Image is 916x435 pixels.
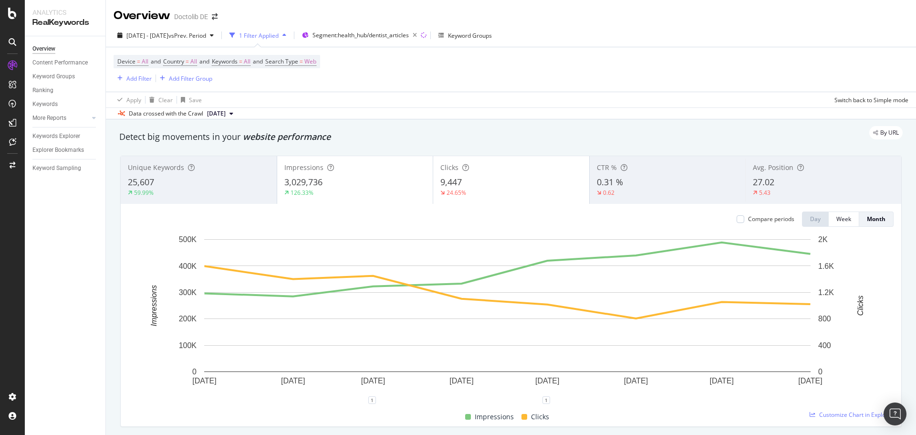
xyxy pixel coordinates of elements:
div: Month [867,215,885,223]
button: Save [177,92,202,107]
div: Open Intercom Messenger [884,403,906,425]
a: Keywords Explorer [32,131,99,141]
div: 59.99% [134,189,154,197]
a: Customize Chart in Explorer [810,411,894,419]
button: [DATE] - [DATE]vsPrev. Period [114,28,218,43]
text: 500K [179,235,197,244]
text: 300K [179,288,197,297]
div: Compare periods [748,215,794,223]
button: Segment:health_hub/dentist_articles [298,28,421,43]
div: Keywords Explorer [32,131,80,141]
span: 3,029,736 [284,176,323,188]
button: Week [829,212,859,227]
text: 0 [818,368,822,376]
div: Content Performance [32,58,88,68]
span: 0.31 % [597,176,623,188]
div: Keywords [32,99,58,109]
span: and [253,57,263,65]
button: 1 Filter Applied [226,28,290,43]
div: Keyword Groups [448,32,492,40]
button: [DATE] [203,108,237,119]
div: Clear [158,96,173,104]
text: 2K [818,235,828,244]
div: Switch back to Simple mode [834,96,908,104]
button: Add Filter [114,73,152,84]
span: Country [163,57,184,65]
span: Keywords [212,57,238,65]
div: Analytics [32,8,98,17]
div: Save [189,96,202,104]
text: 400 [818,341,831,350]
span: = [186,57,189,65]
span: Impressions [284,163,323,172]
span: Customize Chart in Explorer [819,411,894,419]
text: 0 [192,368,197,376]
a: Ranking [32,85,99,95]
text: Impressions [150,285,158,326]
div: Day [810,215,821,223]
span: Clicks [440,163,458,172]
span: By URL [880,130,899,136]
span: CTR % [597,163,617,172]
span: Avg. Position [753,163,793,172]
span: = [300,57,303,65]
span: 25,607 [128,176,154,188]
div: Overview [32,44,55,54]
a: Keyword Groups [32,72,99,82]
div: Apply [126,96,141,104]
button: Month [859,212,894,227]
div: Add Filter Group [169,74,212,83]
text: 200K [179,315,197,323]
a: Content Performance [32,58,99,68]
text: [DATE] [535,377,559,385]
span: = [239,57,242,65]
text: 1.2K [818,288,834,297]
span: 9,447 [440,176,462,188]
text: [DATE] [361,377,385,385]
div: Add Filter [126,74,152,83]
a: Keyword Sampling [32,163,99,173]
span: All [142,55,148,68]
span: All [190,55,197,68]
button: Switch back to Simple mode [831,92,908,107]
div: Overview [114,8,170,24]
text: [DATE] [281,377,305,385]
text: 1.6K [818,262,834,270]
div: 1 [368,396,376,404]
span: Web [304,55,316,68]
div: Explorer Bookmarks [32,145,84,155]
text: [DATE] [192,377,216,385]
text: 100K [179,341,197,350]
div: Ranking [32,85,53,95]
div: Keyword Groups [32,72,75,82]
div: 5.43 [759,189,770,197]
text: [DATE] [624,377,648,385]
div: RealKeywords [32,17,98,28]
div: Data crossed with the Crawl [129,109,203,118]
text: [DATE] [449,377,473,385]
span: 2025 Aug. 29th [207,109,226,118]
span: [DATE] - [DATE] [126,32,168,40]
span: All [244,55,250,68]
button: Clear [146,92,173,107]
span: and [199,57,209,65]
span: Device [117,57,135,65]
span: Clicks [531,411,549,423]
button: Day [802,212,829,227]
span: and [151,57,161,65]
span: Segment: health_hub/dentist_articles [312,31,409,39]
div: More Reports [32,113,66,123]
div: 0.62 [603,189,614,197]
button: Apply [114,92,141,107]
span: Unique Keywords [128,163,184,172]
span: Search Type [265,57,298,65]
div: 1 [542,396,550,404]
text: Clicks [856,296,864,316]
span: = [137,57,140,65]
span: 27.02 [753,176,774,188]
div: 1 Filter Applied [239,32,279,40]
div: Doctolib DE [174,12,208,21]
div: Week [836,215,851,223]
div: 24.65% [447,189,466,197]
div: arrow-right-arrow-left [212,13,218,20]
